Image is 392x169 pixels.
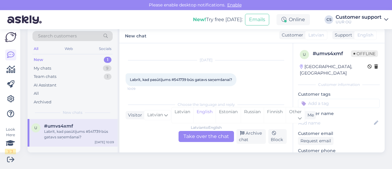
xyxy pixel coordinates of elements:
div: CS [325,15,333,24]
span: Search customers [38,33,77,39]
div: My chats [34,65,51,71]
div: [DATE] 10:09 [95,140,114,144]
div: Customer information [298,82,380,87]
div: AI Assistant [34,82,56,88]
p: Customer tags [298,91,380,98]
p: Customer email [298,130,380,137]
div: Team chats [34,74,56,80]
div: All [34,90,39,97]
span: New chats [63,110,82,115]
div: Visitor [126,112,142,118]
div: # umvs4xmf [313,50,351,57]
div: 9 [103,65,111,71]
div: New [34,57,43,63]
div: Take over the chat [179,131,234,142]
div: Web [63,45,74,53]
div: All [32,45,40,53]
img: Askly Logo [5,32,17,42]
div: Russian [241,107,264,123]
div: Estonian [216,107,241,123]
div: Online [277,14,310,25]
span: Labrīt, kad pasūtījums #541739 būs gatavs saņemšanai? [130,77,232,82]
div: English [193,107,216,123]
span: 10:09 [127,86,150,91]
div: UUR OÜ [336,20,382,25]
div: Try free [DATE]: [193,16,243,23]
div: Latvian [171,107,193,123]
span: Offline [351,50,378,57]
p: Customer name [298,110,380,117]
div: Customer [279,32,303,38]
div: Archive chat [236,129,266,144]
span: Latvian [147,112,163,118]
div: 1 [104,57,111,63]
span: English [357,32,373,38]
div: Customer support [336,15,382,20]
div: Latvian to English [191,125,222,130]
div: [GEOGRAPHIC_DATA], [GEOGRAPHIC_DATA] [300,63,367,76]
div: [DATE] [126,57,287,63]
div: Request email [298,137,334,145]
div: Labrīt, kad pasūtījums #541739 būs gatavs saņemšanai? [44,129,114,140]
div: Archived [34,99,51,105]
input: Add name [298,120,373,126]
div: Me [305,112,314,118]
div: Socials [98,45,113,53]
b: New! [193,17,206,22]
div: Look Here [5,127,16,154]
input: Add a tag [298,99,380,108]
span: Enable [225,2,243,8]
label: New chat [125,31,146,39]
span: u [303,52,306,57]
div: Block [268,129,287,144]
div: Support [332,32,352,38]
span: Other [289,109,302,114]
p: Customer phone [298,148,380,154]
span: #umvs4xmf [44,123,73,129]
div: 1 [104,74,111,80]
div: Finnish [264,107,286,123]
span: Latvian [308,32,324,38]
a: Customer supportUUR OÜ [336,15,388,25]
button: Emails [245,14,269,25]
div: 1 / 3 [5,149,16,154]
span: u [34,125,37,130]
div: Choose the language and reply [126,102,287,107]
